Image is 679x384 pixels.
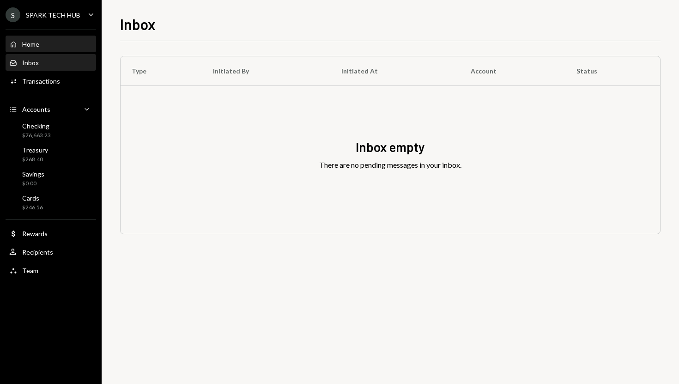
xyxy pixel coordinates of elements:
a: Team [6,262,96,279]
a: Savings$0.00 [6,167,96,189]
th: Initiated At [330,56,460,86]
div: Inbox [22,59,39,67]
a: Recipients [6,244,96,260]
a: Accounts [6,101,96,117]
div: Treasury [22,146,48,154]
div: Recipients [22,248,53,256]
div: Savings [22,170,44,178]
div: Accounts [22,105,50,113]
div: Checking [22,122,51,130]
div: $76,663.23 [22,132,51,140]
a: Inbox [6,54,96,71]
div: There are no pending messages in your inbox. [319,159,461,171]
a: Home [6,36,96,52]
th: Status [565,56,660,86]
div: $246.56 [22,204,43,212]
div: S [6,7,20,22]
a: Cards$246.56 [6,191,96,213]
div: Cards [22,194,43,202]
div: Inbox empty [356,138,425,156]
div: Team [22,267,38,274]
a: Checking$76,663.23 [6,119,96,141]
div: Home [22,40,39,48]
h1: Inbox [120,15,156,33]
th: Account [460,56,565,86]
div: Rewards [22,230,48,238]
div: Transactions [22,77,60,85]
div: $0.00 [22,180,44,188]
th: Initiated By [202,56,330,86]
div: $268.40 [22,156,48,164]
div: SPARK TECH HUB [26,11,80,19]
a: Transactions [6,73,96,89]
a: Rewards [6,225,96,242]
a: Treasury$268.40 [6,143,96,165]
th: Type [121,56,202,86]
